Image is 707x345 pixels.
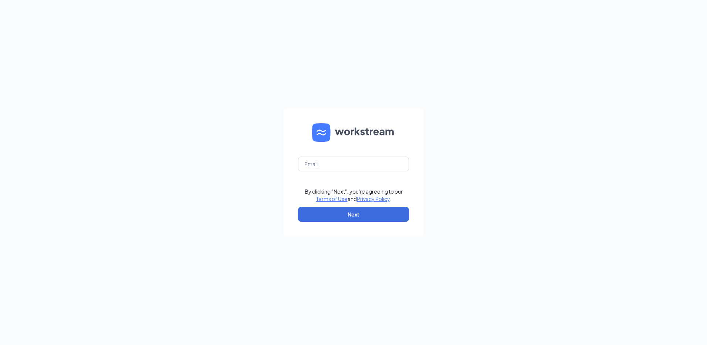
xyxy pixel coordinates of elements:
button: Next [298,207,409,222]
img: WS logo and Workstream text [312,123,395,142]
div: By clicking "Next", you're agreeing to our and . [305,188,403,202]
a: Terms of Use [316,195,348,202]
input: Email [298,157,409,171]
a: Privacy Policy [357,195,390,202]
